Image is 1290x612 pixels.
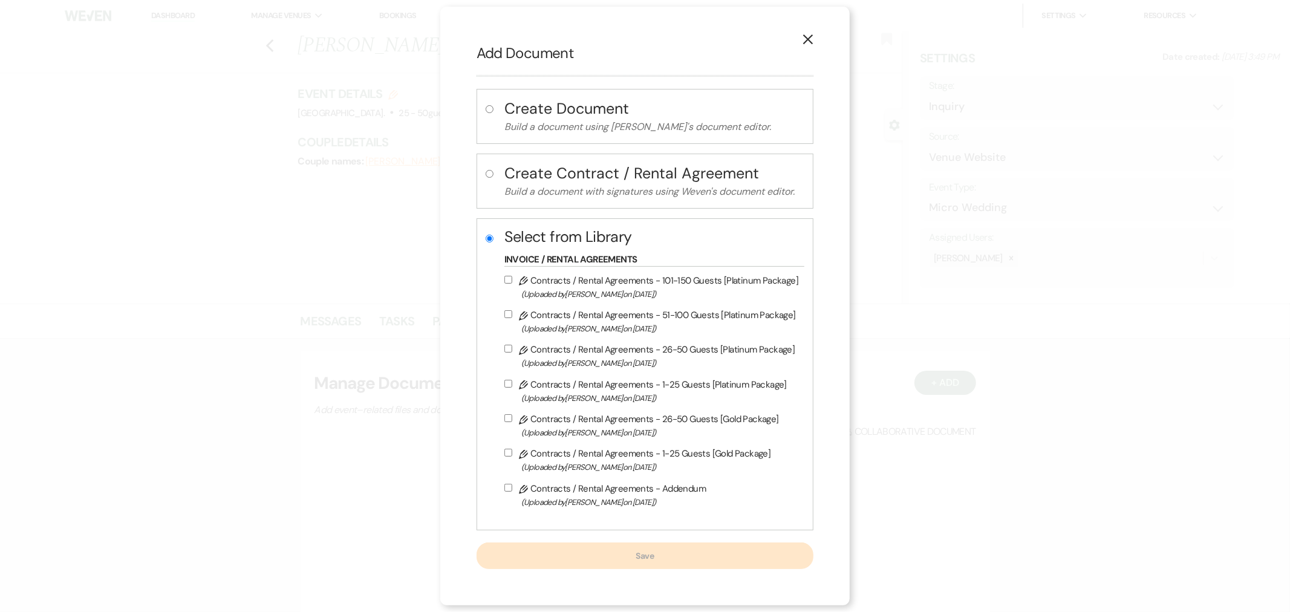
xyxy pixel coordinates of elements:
[504,307,798,336] label: Contracts / Rental Agreements - 51-100 Guests [Platinum Package]
[521,322,798,336] span: (Uploaded by [PERSON_NAME] on [DATE] )
[504,446,798,474] label: Contracts / Rental Agreements - 1-25 Guests [Gold Package]
[504,184,804,200] p: Build a document with signatures using Weven's document editor.
[504,119,804,135] p: Build a document using [PERSON_NAME]'s document editor.
[521,287,798,301] span: (Uploaded by [PERSON_NAME] on [DATE] )
[504,163,804,200] button: Create Contract / Rental AgreementBuild a document with signatures using Weven's document editor.
[504,163,804,184] h4: Create Contract / Rental Agreement
[504,380,512,388] input: Contracts / Rental Agreements - 1-25 Guests [Platinum Package](Uploaded by[PERSON_NAME]on [DATE])
[504,98,804,135] button: Create DocumentBuild a document using [PERSON_NAME]'s document editor.
[477,542,813,569] button: Save
[504,411,798,440] label: Contracts / Rental Agreements - 26-50 Guests [Gold Package]
[504,342,798,370] label: Contracts / Rental Agreements - 26-50 Guests [Platinum Package]
[504,273,798,301] label: Contracts / Rental Agreements - 101-150 Guests [Platinum Package]
[521,495,798,509] span: (Uploaded by [PERSON_NAME] on [DATE] )
[504,98,804,119] h4: Create Document
[504,345,512,353] input: Contracts / Rental Agreements - 26-50 Guests [Platinum Package](Uploaded by[PERSON_NAME]on [DATE])
[504,310,512,318] input: Contracts / Rental Agreements - 51-100 Guests [Platinum Package](Uploaded by[PERSON_NAME]on [DATE])
[504,414,512,422] input: Contracts / Rental Agreements - 26-50 Guests [Gold Package](Uploaded by[PERSON_NAME]on [DATE])
[504,481,798,509] label: Contracts / Rental Agreements - Addendum
[521,391,798,405] span: (Uploaded by [PERSON_NAME] on [DATE] )
[521,460,798,474] span: (Uploaded by [PERSON_NAME] on [DATE] )
[477,43,813,63] h2: Add Document
[504,253,804,267] h6: Invoice / Rental Agreements
[504,484,512,492] input: Contracts / Rental Agreements - Addendum(Uploaded by[PERSON_NAME]on [DATE])
[504,276,512,284] input: Contracts / Rental Agreements - 101-150 Guests [Platinum Package](Uploaded by[PERSON_NAME]on [DATE])
[504,226,804,247] h4: Select from Library
[521,356,798,370] span: (Uploaded by [PERSON_NAME] on [DATE] )
[504,377,798,405] label: Contracts / Rental Agreements - 1-25 Guests [Platinum Package]
[504,449,512,457] input: Contracts / Rental Agreements - 1-25 Guests [Gold Package](Uploaded by[PERSON_NAME]on [DATE])
[521,426,798,440] span: (Uploaded by [PERSON_NAME] on [DATE] )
